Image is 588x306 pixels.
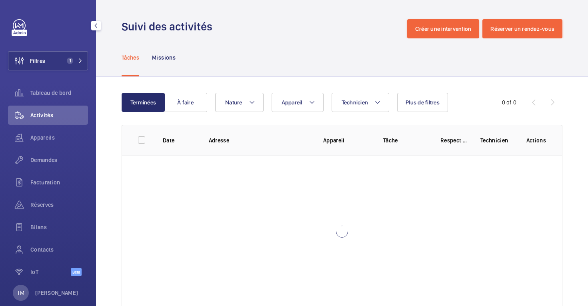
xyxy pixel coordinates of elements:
[30,178,88,186] span: Facturation
[164,93,207,112] button: À faire
[67,58,73,64] span: 1
[122,54,139,62] p: Tâches
[342,99,368,106] span: Technicien
[480,136,514,144] p: Technicien
[30,111,88,119] span: Activités
[406,99,440,106] span: Plus de filtres
[30,134,88,142] span: Appareils
[30,223,88,231] span: Bilans
[209,136,310,144] p: Adresse
[30,268,71,276] span: IoT
[502,98,516,106] div: 0 of 0
[397,93,448,112] button: Plus de filtres
[332,93,390,112] button: Technicien
[30,89,88,97] span: Tableau de bord
[8,51,88,70] button: Filtres1
[482,19,562,38] button: Réserver un rendez-vous
[122,93,165,112] button: Terminées
[30,201,88,209] span: Réserves
[35,289,78,297] p: [PERSON_NAME]
[323,136,370,144] p: Appareil
[407,19,480,38] button: Créer une intervention
[71,268,82,276] span: Beta
[30,57,45,65] span: Filtres
[163,136,196,144] p: Date
[122,19,217,34] h1: Suivi des activités
[30,246,88,254] span: Contacts
[440,136,468,144] p: Respect délai
[152,54,176,62] p: Missions
[526,136,546,144] p: Actions
[30,156,88,164] span: Demandes
[17,289,24,297] p: TM
[272,93,324,112] button: Appareil
[225,99,242,106] span: Nature
[215,93,264,112] button: Nature
[383,136,428,144] p: Tâche
[282,99,302,106] span: Appareil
